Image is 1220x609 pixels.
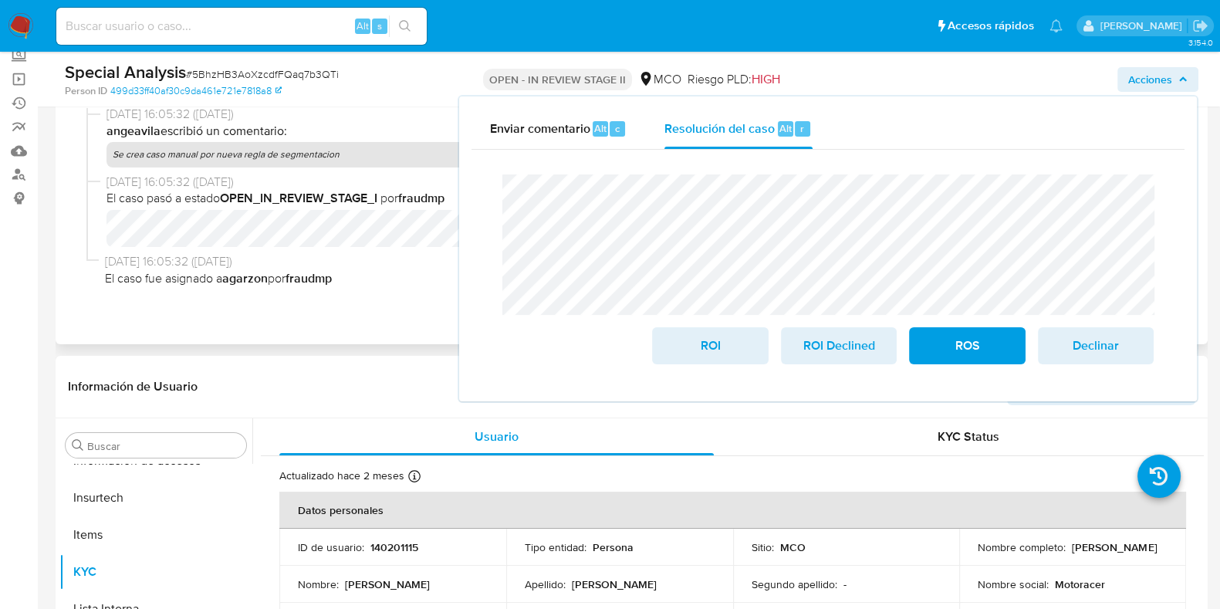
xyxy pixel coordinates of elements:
[688,71,780,88] span: Riesgo PLD:
[948,18,1034,34] span: Accesos rápidos
[220,189,377,207] b: OPEN_IN_REVIEW_STAGE_I
[672,329,748,363] span: ROI
[398,189,444,207] b: fraudmp
[780,540,806,554] p: MCO
[105,253,1171,270] span: [DATE] 16:05:32 ([DATE])
[65,84,107,98] b: Person ID
[377,19,382,33] span: s
[752,540,774,554] p: Sitio :
[370,540,418,554] p: 140201115
[298,540,364,554] p: ID de usuario :
[800,121,804,136] span: r
[1055,577,1105,591] p: Motoracer
[909,327,1025,364] button: ROS
[1072,540,1157,554] p: [PERSON_NAME]
[978,540,1066,554] p: Nombre completo :
[525,577,566,591] p: Apellido :
[72,439,84,452] button: Buscar
[594,121,607,136] span: Alt
[781,327,897,364] button: ROI Declined
[357,19,369,33] span: Alt
[483,69,632,90] p: OPEN - IN REVIEW STAGE II
[1058,329,1134,363] span: Declinar
[1117,67,1198,92] button: Acciones
[615,121,620,136] span: c
[68,379,198,394] h1: Información de Usuario
[1192,18,1208,34] a: Salir
[87,439,240,453] input: Buscar
[106,123,1171,140] p: escribió un comentario:
[286,269,332,287] b: fraudmp
[638,71,681,88] div: MCO
[1100,19,1187,33] p: juan.montanobonaga@mercadolibre.com.co
[652,327,768,364] button: ROI
[1038,327,1154,364] button: Declinar
[572,577,657,591] p: [PERSON_NAME]
[186,66,339,82] span: # 5BhzHB3AoXzcdfFQaq7b3QTi
[65,59,186,84] b: Special Analysis
[59,479,252,516] button: Insurtech
[978,577,1049,591] p: Nombre social :
[59,553,252,590] button: KYC
[1049,19,1063,32] a: Notificaciones
[929,329,1005,363] span: ROS
[298,577,339,591] p: Nombre :
[752,577,837,591] p: Segundo apellido :
[593,540,634,554] p: Persona
[938,428,999,445] span: KYC Status
[105,270,1171,287] span: El caso fue asignado a por
[475,428,519,445] span: Usuario
[59,516,252,553] button: Items
[1128,67,1172,92] span: Acciones
[106,174,1171,191] span: [DATE] 16:05:32 ([DATE])
[110,84,282,98] a: 499d33ff40af30c9da461e721e7818a8
[490,119,590,137] span: Enviar comentario
[843,577,847,591] p: -
[106,106,1171,123] span: [DATE] 16:05:32 ([DATE])
[279,492,1186,529] th: Datos personales
[106,122,161,140] b: angeavila
[752,70,780,88] span: HIGH
[279,469,404,483] p: Actualizado hace 2 meses
[222,269,268,287] b: agarzon
[801,329,877,363] span: ROI Declined
[106,142,1171,167] p: Se crea caso manual por nueva regla de segmentacion
[525,540,586,554] p: Tipo entidad :
[345,577,430,591] p: [PERSON_NAME]
[664,119,775,137] span: Resolución del caso
[779,121,792,136] span: Alt
[389,15,421,37] button: search-icon
[106,190,1171,207] span: El caso pasó a estado por
[56,16,427,36] input: Buscar usuario o caso...
[1188,36,1212,49] span: 3.154.0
